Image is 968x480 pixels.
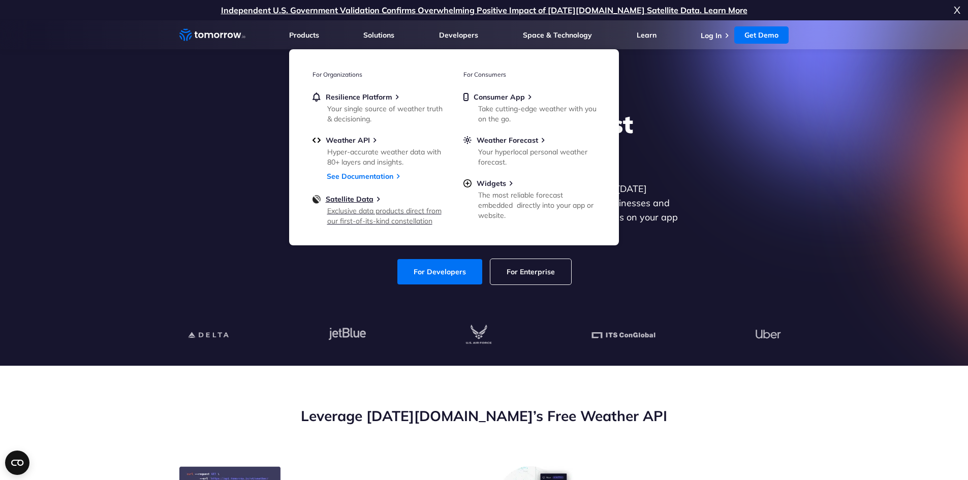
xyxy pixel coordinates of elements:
[313,195,445,224] a: Satellite DataExclusive data products direct from our first-of-its-kind constellation
[288,109,680,170] h1: Explore the World’s Best Weather API
[313,92,321,102] img: bell.svg
[637,30,657,40] a: Learn
[701,31,722,40] a: Log In
[463,179,596,218] a: WidgetsThe most reliable forecast embedded directly into your app or website.
[363,30,394,40] a: Solutions
[478,190,597,220] div: The most reliable forecast embedded directly into your app or website.
[313,136,445,165] a: Weather APIHyper-accurate weather data with 80+ layers and insights.
[288,182,680,239] p: Get reliable and precise weather data through our free API. Count on [DATE][DOMAIN_NAME] for quic...
[523,30,592,40] a: Space & Technology
[326,136,370,145] span: Weather API
[477,179,506,188] span: Widgets
[734,26,789,44] a: Get Demo
[313,92,445,122] a: Resilience PlatformYour single source of weather truth & decisioning.
[477,136,538,145] span: Weather Forecast
[478,104,597,124] div: Take cutting-edge weather with you on the go.
[327,147,446,167] div: Hyper-accurate weather data with 80+ layers and insights.
[463,179,472,188] img: plus-circle.svg
[326,195,373,204] span: Satellite Data
[221,5,747,15] a: Independent U.S. Government Validation Confirms Overwhelming Positive Impact of [DATE][DOMAIN_NAM...
[5,451,29,475] button: Open CMP widget
[490,259,571,284] a: For Enterprise
[327,104,446,124] div: Your single source of weather truth & decisioning.
[463,92,469,102] img: mobile.svg
[463,92,596,122] a: Consumer AppTake cutting-edge weather with you on the go.
[179,27,245,43] a: Home link
[313,136,321,145] img: api.svg
[397,259,482,284] a: For Developers
[289,30,319,40] a: Products
[326,92,392,102] span: Resilience Platform
[463,136,472,145] img: sun.svg
[463,136,596,165] a: Weather ForecastYour hyperlocal personal weather forecast.
[313,71,445,78] h3: For Organizations
[327,206,446,226] div: Exclusive data products direct from our first-of-its-kind constellation
[327,172,393,181] a: See Documentation
[463,71,596,78] h3: For Consumers
[478,147,597,167] div: Your hyperlocal personal weather forecast.
[313,195,321,204] img: satellite-data-menu.png
[179,406,789,426] h2: Leverage [DATE][DOMAIN_NAME]’s Free Weather API
[439,30,478,40] a: Developers
[474,92,525,102] span: Consumer App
